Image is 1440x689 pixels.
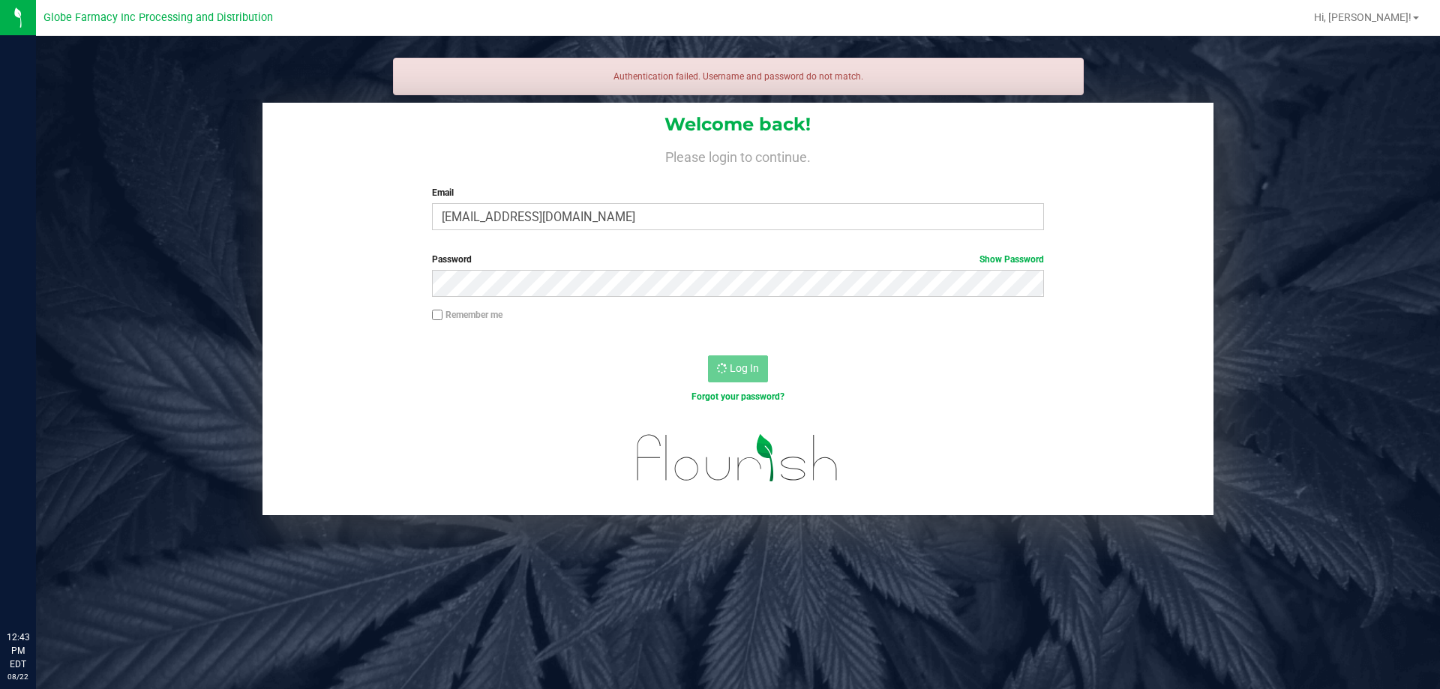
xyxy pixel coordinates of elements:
[262,147,1213,165] h4: Please login to continue.
[979,254,1044,265] a: Show Password
[708,355,768,382] button: Log In
[432,254,472,265] span: Password
[43,11,273,24] span: Globe Farmacy Inc Processing and Distribution
[730,362,759,374] span: Log In
[432,308,502,322] label: Remember me
[432,310,442,320] input: Remember me
[7,671,29,682] p: 08/22
[619,420,856,496] img: flourish_logo.svg
[393,58,1084,95] div: Authentication failed. Username and password do not match.
[7,631,29,671] p: 12:43 PM EDT
[691,391,784,402] a: Forgot your password?
[1314,11,1411,23] span: Hi, [PERSON_NAME]!
[262,115,1213,134] h1: Welcome back!
[432,186,1043,199] label: Email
